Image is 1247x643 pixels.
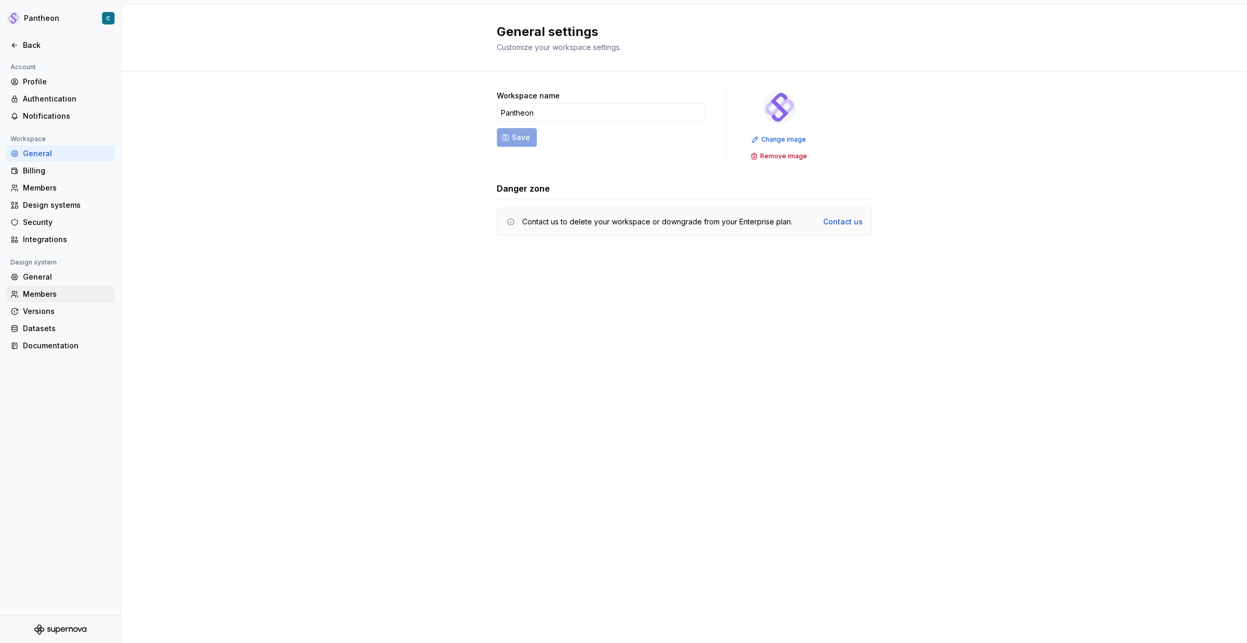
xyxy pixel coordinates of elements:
a: General [6,145,115,162]
a: Security [6,214,115,231]
h3: Danger zone [497,182,550,195]
label: Workspace name [497,91,560,101]
div: Datasets [23,323,110,334]
a: Profile [6,73,115,90]
button: PantheonC [2,7,119,30]
div: Integrations [23,234,110,245]
svg: Supernova Logo [34,624,86,635]
a: Datasets [6,320,115,337]
span: Customize your workspace settings. [497,43,621,52]
div: Profile [23,77,110,87]
div: Billing [23,166,110,176]
a: Integrations [6,231,115,248]
div: Authentication [23,94,110,104]
button: Remove image [747,149,812,163]
button: Change image [748,132,811,147]
div: General [23,148,110,159]
div: Workspace [6,133,50,145]
div: Account [6,61,40,73]
a: Members [6,286,115,302]
div: Versions [23,306,110,317]
div: General [23,272,110,282]
a: General [6,269,115,285]
span: Change image [761,135,806,144]
a: Billing [6,162,115,179]
div: Notifications [23,111,110,121]
a: Authentication [6,91,115,107]
div: Security [23,217,110,228]
span: Remove image [760,152,807,160]
div: Pantheon [24,13,59,23]
a: Documentation [6,337,115,354]
a: Contact us [823,217,863,227]
a: Back [6,37,115,54]
a: Notifications [6,108,115,124]
a: Members [6,180,115,196]
img: 2ea59a0b-fef9-4013-8350-748cea000017.png [7,12,20,24]
div: Design system [6,256,61,269]
div: Back [23,40,110,51]
div: Contact us to delete your workspace or downgrade from your Enterprise plan. [522,217,792,227]
div: C [106,14,110,22]
h2: General settings [497,23,859,40]
a: Design systems [6,197,115,213]
div: Documentation [23,341,110,351]
a: Versions [6,303,115,320]
div: Members [23,289,110,299]
div: Design systems [23,200,110,210]
div: Members [23,183,110,193]
img: 2ea59a0b-fef9-4013-8350-748cea000017.png [763,91,796,124]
